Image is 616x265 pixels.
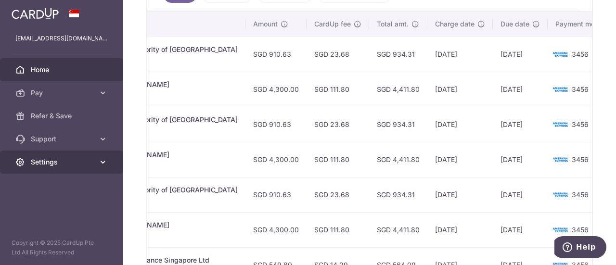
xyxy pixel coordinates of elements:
[253,19,278,29] span: Amount
[369,37,427,72] td: SGD 934.31
[314,19,351,29] span: CardUp fee
[493,212,548,247] td: [DATE]
[31,134,94,144] span: Support
[427,107,493,142] td: [DATE]
[572,190,589,199] span: 3456
[15,34,108,43] p: [EMAIL_ADDRESS][DOMAIN_NAME]
[307,177,369,212] td: SGD 23.68
[427,72,493,107] td: [DATE]
[493,177,548,212] td: [DATE]
[493,107,548,142] td: [DATE]
[245,72,307,107] td: SGD 4,300.00
[493,142,548,177] td: [DATE]
[551,154,570,165] img: Bank Card
[500,19,529,29] span: Due date
[572,226,589,234] span: 3456
[551,84,570,95] img: Bank Card
[31,111,94,121] span: Refer & Save
[493,37,548,72] td: [DATE]
[245,107,307,142] td: SGD 910.63
[427,177,493,212] td: [DATE]
[369,177,427,212] td: SGD 934.31
[369,212,427,247] td: SGD 4,411.80
[31,157,94,167] span: Settings
[307,142,369,177] td: SGD 111.80
[307,72,369,107] td: SGD 111.80
[369,142,427,177] td: SGD 4,411.80
[245,177,307,212] td: SGD 910.63
[427,37,493,72] td: [DATE]
[572,155,589,164] span: 3456
[435,19,475,29] span: Charge date
[307,212,369,247] td: SGD 111.80
[369,107,427,142] td: SGD 934.31
[493,72,548,107] td: [DATE]
[551,224,570,236] img: Bank Card
[551,49,570,60] img: Bank Card
[369,72,427,107] td: SGD 4,411.80
[31,65,94,75] span: Home
[307,107,369,142] td: SGD 23.68
[551,119,570,130] img: Bank Card
[427,142,493,177] td: [DATE]
[572,50,589,58] span: 3456
[572,85,589,93] span: 3456
[551,189,570,201] img: Bank Card
[554,236,606,260] iframe: Opens a widget where you can find more information
[427,212,493,247] td: [DATE]
[377,19,409,29] span: Total amt.
[12,8,59,19] img: CardUp
[572,120,589,128] span: 3456
[307,37,369,72] td: SGD 23.68
[31,88,94,98] span: Pay
[245,142,307,177] td: SGD 4,300.00
[245,212,307,247] td: SGD 4,300.00
[245,37,307,72] td: SGD 910.63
